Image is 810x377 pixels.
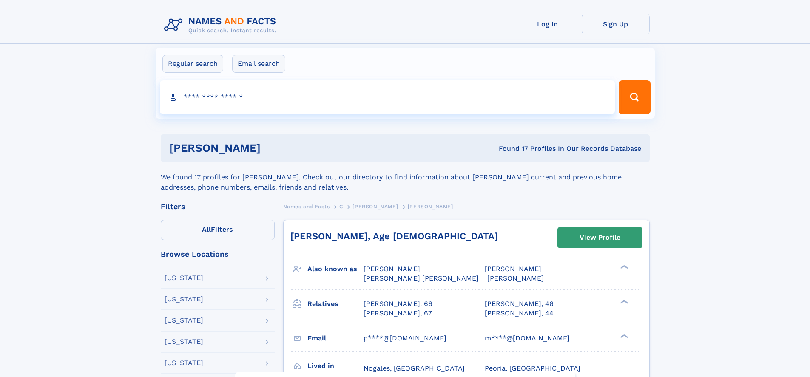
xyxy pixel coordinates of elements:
span: All [202,225,211,233]
a: [PERSON_NAME], Age [DEMOGRAPHIC_DATA] [290,231,498,241]
a: Names and Facts [283,201,330,212]
div: ❯ [618,299,628,304]
div: Found 17 Profiles In Our Records Database [380,144,641,153]
label: Filters [161,220,275,240]
a: C [339,201,343,212]
span: [PERSON_NAME] [408,204,453,210]
div: [US_STATE] [165,338,203,345]
div: ❯ [618,264,628,270]
label: Email search [232,55,285,73]
h3: Email [307,331,364,346]
label: Regular search [162,55,223,73]
div: [US_STATE] [165,360,203,366]
h1: [PERSON_NAME] [169,143,380,153]
a: Sign Up [582,14,650,34]
span: [PERSON_NAME] [364,265,420,273]
div: [US_STATE] [165,296,203,303]
span: [PERSON_NAME] [352,204,398,210]
div: Filters [161,203,275,210]
a: [PERSON_NAME], 44 [485,309,554,318]
div: View Profile [580,228,620,247]
div: [US_STATE] [165,275,203,281]
h3: Relatives [307,297,364,311]
div: Browse Locations [161,250,275,258]
div: We found 17 profiles for [PERSON_NAME]. Check out our directory to find information about [PERSON... [161,162,650,193]
span: Nogales, [GEOGRAPHIC_DATA] [364,364,465,372]
a: [PERSON_NAME], 66 [364,299,432,309]
a: [PERSON_NAME], 46 [485,299,554,309]
div: ❯ [618,333,628,339]
span: [PERSON_NAME] [485,265,541,273]
img: Logo Names and Facts [161,14,283,37]
span: Peoria, [GEOGRAPHIC_DATA] [485,364,580,372]
button: Search Button [619,80,650,114]
h3: Lived in [307,359,364,373]
h3: Also known as [307,262,364,276]
input: search input [160,80,615,114]
span: C [339,204,343,210]
a: [PERSON_NAME], 67 [364,309,432,318]
a: View Profile [558,227,642,248]
span: [PERSON_NAME] [487,274,544,282]
span: [PERSON_NAME] [PERSON_NAME] [364,274,479,282]
a: [PERSON_NAME] [352,201,398,212]
a: Log In [514,14,582,34]
div: [US_STATE] [165,317,203,324]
